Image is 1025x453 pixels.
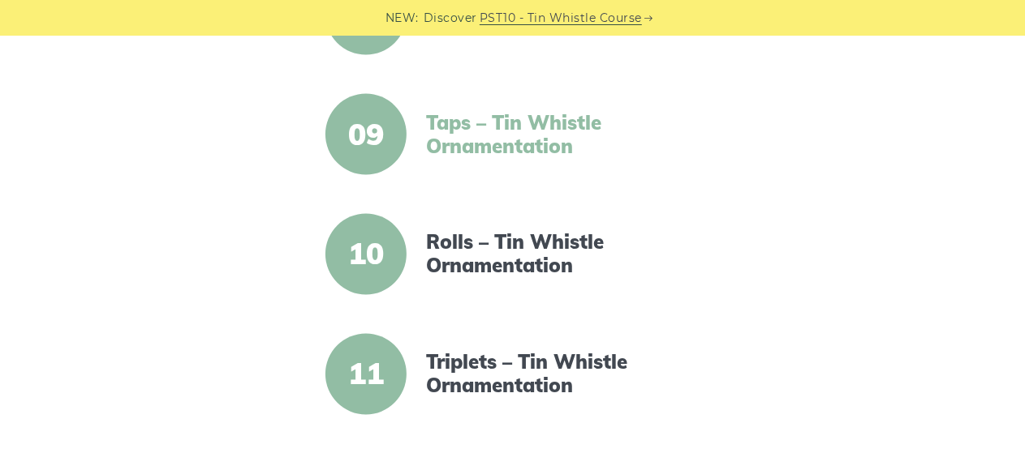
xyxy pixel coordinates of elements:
span: 11 [325,334,407,415]
span: NEW: [385,9,419,28]
a: Rolls – Tin Whistle Ornamentation [426,231,705,278]
span: 09 [325,94,407,175]
span: Discover [424,9,477,28]
span: 10 [325,214,407,295]
a: Triplets – Tin Whistle Ornamentation [426,351,705,398]
a: Taps – Tin Whistle Ornamentation [426,111,705,158]
a: PST10 - Tin Whistle Course [480,9,642,28]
